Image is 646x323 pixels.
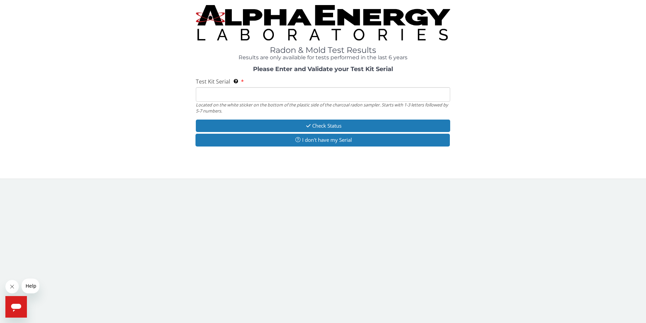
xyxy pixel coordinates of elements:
[5,280,19,293] iframe: Close message
[22,279,39,293] iframe: Message from company
[196,102,450,114] div: Located on the white sticker on the bottom of the plastic side of the charcoal radon sampler. Sta...
[196,55,450,61] h4: Results are only available for tests performed in the last 6 years
[253,65,393,73] strong: Please Enter and Validate your Test Kit Serial
[196,78,230,85] span: Test Kit Serial
[195,134,450,146] button: I don't have my Serial
[196,5,450,40] img: TightCrop.jpg
[196,120,450,132] button: Check Status
[196,46,450,55] h1: Radon & Mold Test Results
[5,296,27,318] iframe: Button to launch messaging window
